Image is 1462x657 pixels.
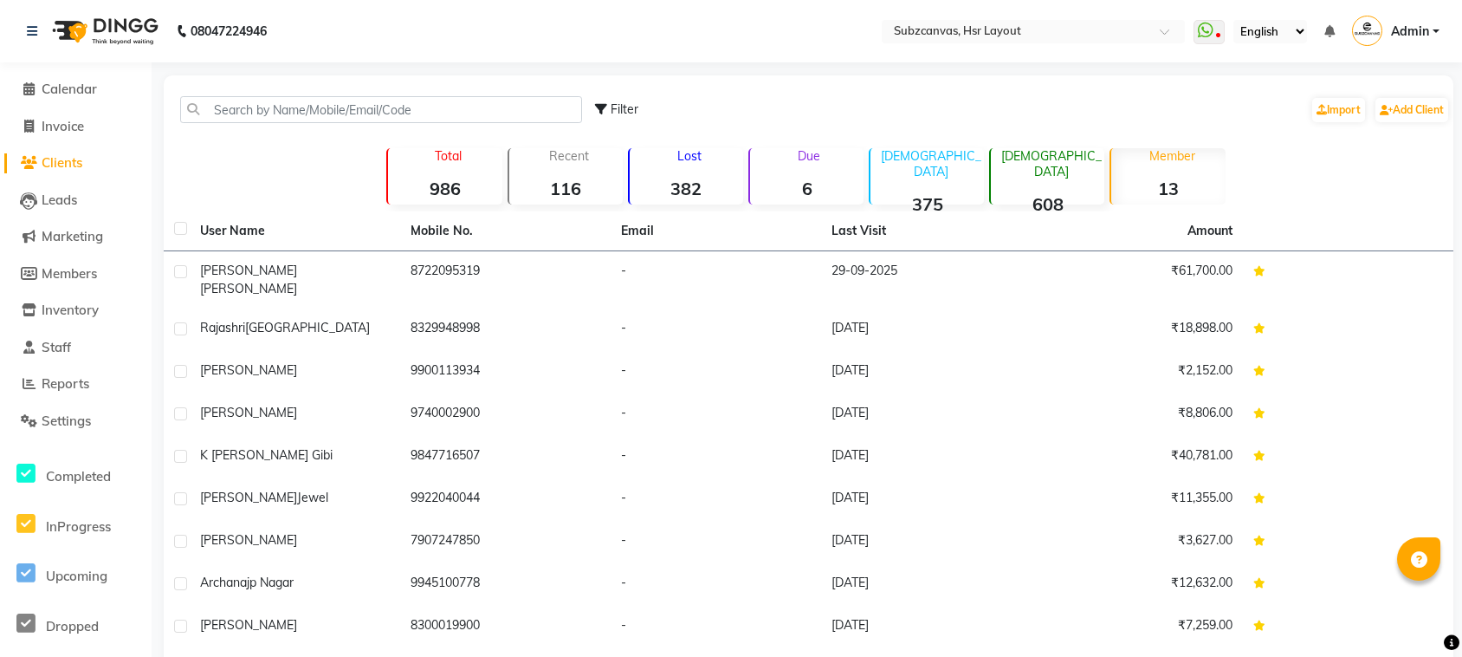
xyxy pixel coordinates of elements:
span: Settings [42,413,91,429]
span: Admin [1391,23,1429,41]
td: - [611,394,821,436]
td: 7907247850 [400,521,611,563]
td: 9900113934 [400,351,611,394]
td: - [611,351,821,394]
td: ₹7,259.00 [1032,606,1243,648]
p: Recent [516,148,623,164]
strong: 13 [1111,178,1225,199]
span: k [PERSON_NAME] gibi [200,447,333,463]
span: Upcoming [46,568,107,584]
a: Marketing [4,227,147,247]
th: Mobile No. [400,211,611,251]
span: [PERSON_NAME] [200,263,297,278]
td: 9847716507 [400,436,611,478]
strong: 382 [630,178,743,199]
td: - [611,436,821,478]
p: [DEMOGRAPHIC_DATA] [877,148,984,179]
span: Dropped [46,618,99,634]
td: 9945100778 [400,563,611,606]
td: 29-09-2025 [821,251,1032,309]
span: Inventory [42,302,99,318]
a: Staff [4,338,147,358]
td: [DATE] [821,394,1032,436]
th: Email [611,211,821,251]
td: 8329948998 [400,309,611,351]
strong: 375 [870,193,984,215]
span: archana [200,575,247,590]
td: ₹12,632.00 [1032,563,1243,606]
strong: 986 [388,178,501,199]
a: Settings [4,412,147,432]
span: Clients [42,154,82,171]
span: Calendar [42,81,97,97]
span: [PERSON_NAME] [200,490,297,505]
td: 9922040044 [400,478,611,521]
strong: 608 [991,193,1104,215]
span: Reports [42,375,89,392]
a: Leads [4,191,147,211]
input: Search by Name/Mobile/Email/Code [180,96,582,123]
span: Invoice [42,118,84,134]
th: Amount [1177,211,1243,250]
a: Inventory [4,301,147,321]
span: Rajashri [200,320,245,335]
a: Import [1312,98,1365,122]
span: Staff [42,339,71,355]
td: [DATE] [821,521,1032,563]
td: [DATE] [821,436,1032,478]
td: 8722095319 [400,251,611,309]
td: [DATE] [821,478,1032,521]
th: User Name [190,211,400,251]
span: [PERSON_NAME] [200,281,297,296]
td: ₹11,355.00 [1032,478,1243,521]
td: ₹2,152.00 [1032,351,1243,394]
th: Last Visit [821,211,1032,251]
span: Leads [42,192,77,208]
span: [PERSON_NAME] [200,532,297,548]
a: Reports [4,374,147,394]
a: Invoice [4,117,147,137]
td: 9740002900 [400,394,611,436]
span: [PERSON_NAME] [200,362,297,378]
p: Lost [637,148,743,164]
td: - [611,309,821,351]
td: - [611,478,821,521]
p: Total [395,148,501,164]
span: Marketing [42,228,103,244]
iframe: chat widget [1389,588,1445,640]
a: Add Client [1375,98,1448,122]
td: [DATE] [821,563,1032,606]
span: Completed [46,468,111,485]
p: [DEMOGRAPHIC_DATA] [998,148,1104,179]
span: jewel [297,490,328,505]
b: 08047224946 [191,7,267,55]
td: - [611,563,821,606]
img: Admin [1352,16,1382,46]
td: ₹8,806.00 [1032,394,1243,436]
td: [DATE] [821,309,1032,351]
span: jp nagar [247,575,294,590]
td: - [611,606,821,648]
strong: 116 [509,178,623,199]
span: [PERSON_NAME] [200,405,297,420]
span: Filter [611,101,638,117]
p: Due [754,148,864,164]
span: [PERSON_NAME] [200,617,297,633]
span: [GEOGRAPHIC_DATA] [245,320,370,335]
td: 8300019900 [400,606,611,648]
a: Members [4,264,147,284]
td: ₹18,898.00 [1032,309,1243,351]
td: [DATE] [821,606,1032,648]
td: [DATE] [821,351,1032,394]
p: Member [1118,148,1225,164]
img: logo [44,7,163,55]
td: - [611,251,821,309]
a: Clients [4,153,147,173]
td: ₹61,700.00 [1032,251,1243,309]
span: InProgress [46,518,111,535]
td: ₹3,627.00 [1032,521,1243,563]
span: Members [42,265,97,282]
td: - [611,521,821,563]
strong: 6 [750,178,864,199]
td: ₹40,781.00 [1032,436,1243,478]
